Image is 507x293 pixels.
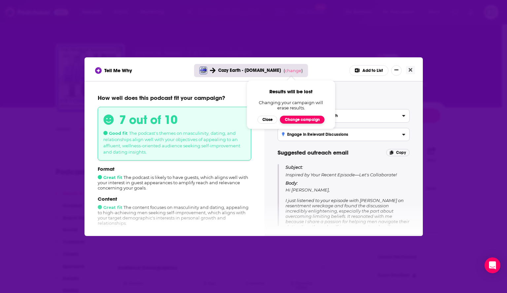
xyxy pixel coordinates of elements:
button: Add to List [349,65,389,76]
div: Open Intercom Messenger [485,257,500,273]
span: Great fit [98,205,122,210]
p: How well does this podcast fit your campaign? [98,94,251,102]
button: Close [257,116,277,124]
p: Format [98,166,251,172]
h3: 7 out of 10 [119,112,178,127]
div: The content focuses on masculinity and dating, appealing to high-achieving men seeking self-impro... [98,196,251,226]
span: Tell Me Why [104,67,132,73]
span: The podcast's themes on masculinity, dating, and relationships align well with your objectives of... [103,131,240,155]
h3: Engage in Relevant Discussions [282,132,349,137]
button: Change campaign [280,116,324,124]
span: Copy [396,150,406,155]
span: Changing your campaign will erase results. [258,100,324,110]
span: Body: [286,180,298,186]
span: change [285,68,301,73]
span: Subject: [286,164,303,170]
button: Close [406,66,415,74]
span: ( ) [284,68,303,73]
img: The Mountain Top - Masculine Men Get Women [199,67,207,74]
div: The podcast is likely to have guests, which aligns well with your interest in guest appearances t... [98,166,251,190]
span: Cozy Earth - [DOMAIN_NAME] [218,68,281,73]
p: Content [98,196,251,202]
span: Great fit [98,175,122,180]
span: Results will be lost [269,88,313,95]
p: Inspired by Your Recent Episode—Let's Collaborate! [286,164,409,178]
button: Show More Button [391,65,402,76]
img: tell me why sparkle [96,68,101,73]
span: Suggested outreach email [278,149,349,156]
h4: Tips for pitching [278,94,410,102]
span: Good fit [103,131,128,136]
